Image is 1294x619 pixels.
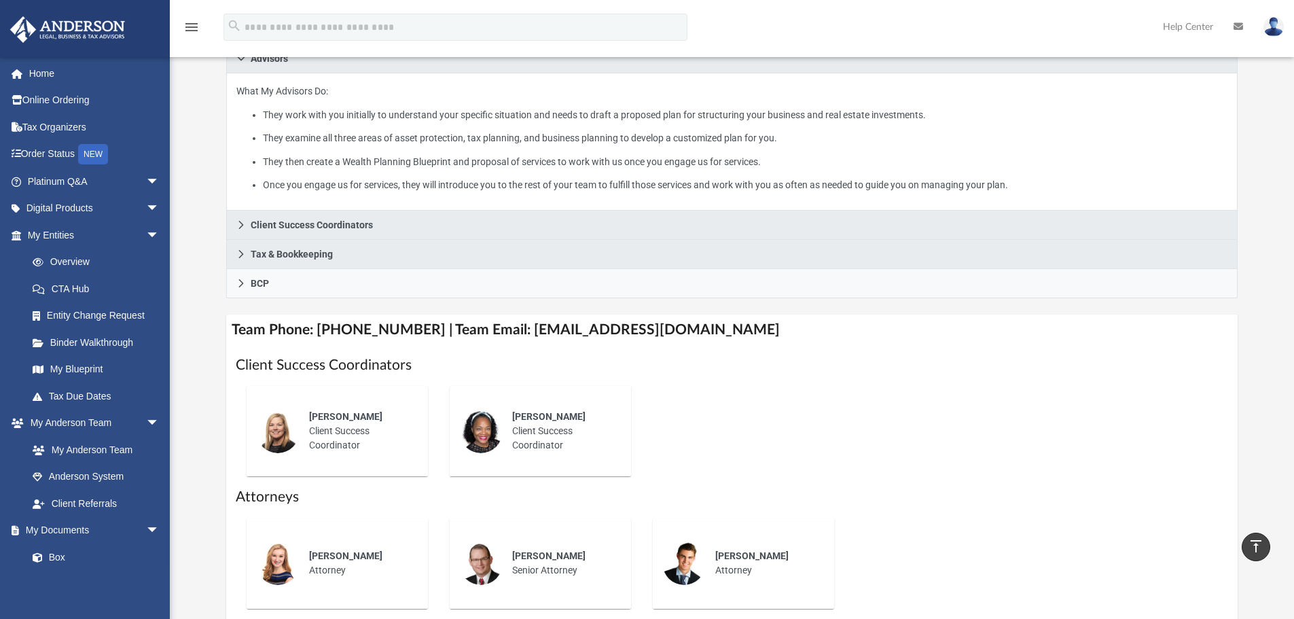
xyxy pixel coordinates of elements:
[459,410,503,453] img: thumbnail
[19,571,173,598] a: Meeting Minutes
[226,44,1238,73] a: Advisors
[459,542,503,585] img: thumbnail
[19,356,173,383] a: My Blueprint
[300,400,418,462] div: Client Success Coordinator
[236,487,1229,507] h1: Attorneys
[183,19,200,35] i: menu
[10,517,173,544] a: My Documentsarrow_drop_down
[1248,538,1264,554] i: vertical_align_top
[146,410,173,438] span: arrow_drop_down
[19,249,180,276] a: Overview
[19,383,180,410] a: Tax Due Dates
[715,550,789,561] span: [PERSON_NAME]
[78,144,108,164] div: NEW
[19,544,166,571] a: Box
[309,411,382,422] span: [PERSON_NAME]
[146,517,173,545] span: arrow_drop_down
[309,550,382,561] span: [PERSON_NAME]
[19,302,180,330] a: Entity Change Request
[263,177,1227,194] li: Once you engage us for services, they will introduce you to the rest of your team to fulfill thos...
[10,141,180,169] a: Order StatusNEW
[19,436,166,463] a: My Anderson Team
[19,329,180,356] a: Binder Walkthrough
[263,107,1227,124] li: They work with you initially to understand your specific situation and needs to draft a proposed ...
[512,411,586,422] span: [PERSON_NAME]
[251,54,288,63] span: Advisors
[10,87,180,114] a: Online Ordering
[10,168,180,195] a: Platinum Q&Aarrow_drop_down
[662,542,706,585] img: thumbnail
[146,195,173,223] span: arrow_drop_down
[236,83,1228,194] p: What My Advisors Do:
[300,540,418,587] div: Attorney
[706,540,825,587] div: Attorney
[251,279,269,288] span: BCP
[226,73,1238,211] div: Advisors
[503,540,622,587] div: Senior Attorney
[10,195,180,222] a: Digital Productsarrow_drop_down
[146,168,173,196] span: arrow_drop_down
[1263,17,1284,37] img: User Pic
[236,355,1229,375] h1: Client Success Coordinators
[226,269,1238,298] a: BCP
[226,211,1238,240] a: Client Success Coordinators
[19,490,173,517] a: Client Referrals
[1242,533,1270,561] a: vertical_align_top
[146,222,173,249] span: arrow_drop_down
[6,16,129,43] img: Anderson Advisors Platinum Portal
[256,542,300,585] img: thumbnail
[19,463,173,491] a: Anderson System
[10,113,180,141] a: Tax Organizers
[10,60,180,87] a: Home
[227,18,242,33] i: search
[263,154,1227,171] li: They then create a Wealth Planning Blueprint and proposal of services to work with us once you en...
[226,315,1238,345] h4: Team Phone: [PHONE_NUMBER] | Team Email: [EMAIL_ADDRESS][DOMAIN_NAME]
[251,249,333,259] span: Tax & Bookkeeping
[256,410,300,453] img: thumbnail
[10,410,173,437] a: My Anderson Teamarrow_drop_down
[251,220,373,230] span: Client Success Coordinators
[19,275,180,302] a: CTA Hub
[183,26,200,35] a: menu
[503,400,622,462] div: Client Success Coordinator
[10,222,180,249] a: My Entitiesarrow_drop_down
[512,550,586,561] span: [PERSON_NAME]
[263,130,1227,147] li: They examine all three areas of asset protection, tax planning, and business planning to develop ...
[226,240,1238,269] a: Tax & Bookkeeping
